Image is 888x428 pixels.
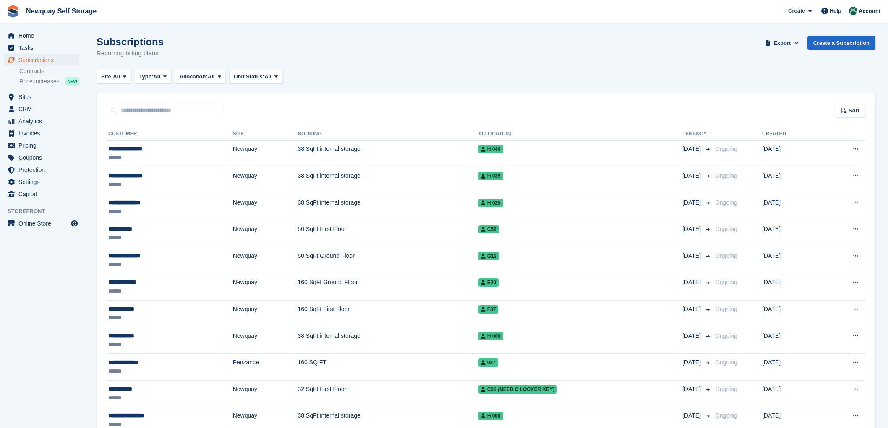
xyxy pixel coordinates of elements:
span: All [113,73,120,81]
span: [DATE] [682,225,703,233]
td: Newquay [233,140,298,167]
div: NEW [65,77,79,86]
span: Settings [18,176,69,188]
a: menu [4,103,79,115]
span: Subscriptions [18,54,69,66]
span: All [264,73,272,81]
span: Storefront [8,207,84,215]
span: Ongoing [715,226,737,232]
span: 027 [478,358,498,367]
span: Help [830,7,841,15]
span: [DATE] [682,305,703,314]
button: Export [764,36,801,50]
button: Type: All [135,70,172,84]
img: JON [849,7,857,15]
span: Analytics [18,115,69,127]
td: Newquay [233,247,298,274]
a: menu [4,30,79,42]
h1: Subscriptions [97,36,164,47]
td: Newquay [233,274,298,301]
span: CRM [18,103,69,115]
span: [DATE] [682,278,703,287]
span: Ongoing [715,359,737,366]
a: menu [4,42,79,54]
td: Newquay [233,327,298,354]
td: [DATE] [762,301,822,327]
button: Site: All [97,70,131,84]
span: [DATE] [682,358,703,367]
span: Pricing [18,140,69,151]
th: Customer [107,127,233,141]
td: 32 SqFt First Floor [298,381,478,407]
span: Ongoing [715,306,737,312]
span: E20 [478,278,499,287]
a: Newquay Self Storage [23,4,100,18]
a: menu [4,176,79,188]
a: Preview store [69,218,79,228]
span: [DATE] [682,385,703,394]
a: menu [4,115,79,127]
span: Ongoing [715,332,737,339]
a: menu [4,152,79,163]
span: All [153,73,160,81]
td: Newquay [233,167,298,194]
span: Create [788,7,805,15]
a: menu [4,188,79,200]
span: Sites [18,91,69,103]
span: Ongoing [715,279,737,285]
td: 160 SqFt First Floor [298,301,478,327]
td: 38 SqFt internal storage [298,194,478,220]
a: Price increases NEW [19,77,79,86]
span: Protection [18,164,69,176]
td: [DATE] [762,354,822,381]
span: [DATE] [682,252,703,260]
span: Tasks [18,42,69,54]
td: [DATE] [762,194,822,220]
td: 50 SqFt First Floor [298,220,478,247]
span: [DATE] [682,332,703,340]
a: menu [4,218,79,229]
td: [DATE] [762,381,822,407]
span: C31 (Need C Locker key) [478,385,557,394]
a: menu [4,164,79,176]
button: Unit Status: All [229,70,282,84]
a: menu [4,54,79,66]
td: Newquay [233,381,298,407]
span: Site: [101,73,113,81]
span: Price increases [19,78,60,86]
td: [DATE] [762,274,822,301]
td: 160 SqFt Ground Floor [298,274,478,301]
td: Newquay [233,220,298,247]
td: [DATE] [762,327,822,354]
th: Site [233,127,298,141]
td: 38 SqFt internal storage [298,167,478,194]
span: [DATE] [682,171,703,180]
td: 50 SqFt Ground Floor [298,247,478,274]
span: Home [18,30,69,42]
a: Create a Subscription [807,36,875,50]
td: [DATE] [762,247,822,274]
span: H 008 [478,412,503,420]
td: Penzance [233,354,298,381]
td: [DATE] [762,140,822,167]
span: [DATE] [682,411,703,420]
span: Ongoing [715,145,737,152]
span: Ongoing [715,386,737,392]
span: [DATE] [682,145,703,153]
img: stora-icon-8386f47178a22dfd0bd8f6a31ec36ba5ce8667c1dd55bd0f319d3a0aa187defe.svg [7,5,19,18]
td: Newquay [233,301,298,327]
th: Created [762,127,822,141]
span: Ongoing [715,252,737,259]
span: Export [773,39,791,47]
span: Sort [849,106,859,115]
td: [DATE] [762,167,822,194]
td: 38 SqFt internal storage [298,327,478,354]
span: Unit Status: [234,73,264,81]
span: Type: [139,73,154,81]
p: Recurring billing plans [97,49,164,58]
td: Newquay [233,194,298,220]
span: H 039 [478,172,503,180]
a: menu [4,140,79,151]
span: Capital [18,188,69,200]
td: [DATE] [762,220,822,247]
